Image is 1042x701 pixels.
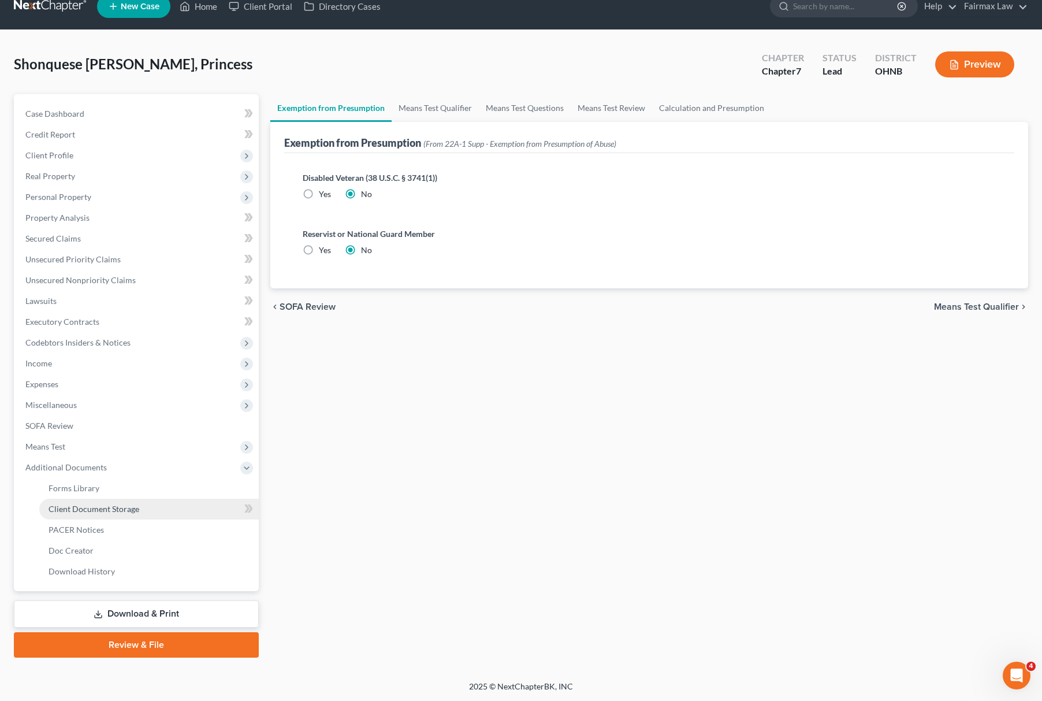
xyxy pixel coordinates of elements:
[935,51,1014,77] button: Preview
[25,213,90,222] span: Property Analysis
[25,379,58,389] span: Expenses
[25,150,73,160] span: Client Profile
[934,302,1028,311] button: Means Test Qualifier chevron_right
[16,249,259,270] a: Unsecured Priority Claims
[49,483,99,493] span: Forms Library
[762,51,804,65] div: Chapter
[49,566,115,576] span: Download History
[392,94,479,122] a: Means Test Qualifier
[796,65,801,76] span: 7
[49,546,94,555] span: Doc Creator
[823,65,857,78] div: Lead
[280,302,336,311] span: SOFA Review
[16,270,259,291] a: Unsecured Nonpriority Claims
[479,94,571,122] a: Means Test Questions
[39,520,259,540] a: PACER Notices
[303,172,996,184] label: Disabled Veteran (38 U.S.C. § 3741(1))
[823,51,857,65] div: Status
[25,192,91,202] span: Personal Property
[423,139,616,149] span: (From 22A-1 Supp - Exemption from Presumption of Abuse)
[875,65,917,78] div: OHNB
[762,65,804,78] div: Chapter
[1019,302,1028,311] i: chevron_right
[875,51,917,65] div: District
[25,400,77,410] span: Miscellaneous
[14,55,252,72] span: Shonquese [PERSON_NAME], Princess
[39,478,259,499] a: Forms Library
[25,171,75,181] span: Real Property
[270,302,336,311] button: chevron_left SOFA Review
[303,228,996,240] label: Reservist or National Guard Member
[16,207,259,228] a: Property Analysis
[16,291,259,311] a: Lawsuits
[25,109,84,118] span: Case Dashboard
[39,561,259,582] a: Download History
[652,94,771,122] a: Calculation and Presumption
[25,317,99,327] span: Executory Contracts
[25,254,121,264] span: Unsecured Priority Claims
[1026,662,1036,671] span: 4
[319,245,331,255] span: Yes
[1003,662,1030,689] iframe: Intercom live chat
[25,129,75,139] span: Credit Report
[121,2,159,11] span: New Case
[934,302,1019,311] span: Means Test Qualifier
[361,245,372,255] span: No
[270,94,392,122] a: Exemption from Presumption
[16,311,259,332] a: Executory Contracts
[16,124,259,145] a: Credit Report
[39,499,259,520] a: Client Document Storage
[49,504,139,514] span: Client Document Storage
[14,632,259,658] a: Review & File
[25,462,107,472] span: Additional Documents
[25,337,131,347] span: Codebtors Insiders & Notices
[49,525,104,535] span: PACER Notices
[25,442,65,451] span: Means Test
[361,189,372,199] span: No
[25,275,136,285] span: Unsecured Nonpriority Claims
[25,296,57,306] span: Lawsuits
[14,600,259,628] a: Download & Print
[284,136,616,150] div: Exemption from Presumption
[25,358,52,368] span: Income
[270,302,280,311] i: chevron_left
[16,416,259,436] a: SOFA Review
[16,103,259,124] a: Case Dashboard
[16,228,259,249] a: Secured Claims
[571,94,652,122] a: Means Test Review
[25,233,81,243] span: Secured Claims
[319,189,331,199] span: Yes
[25,421,73,431] span: SOFA Review
[39,540,259,561] a: Doc Creator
